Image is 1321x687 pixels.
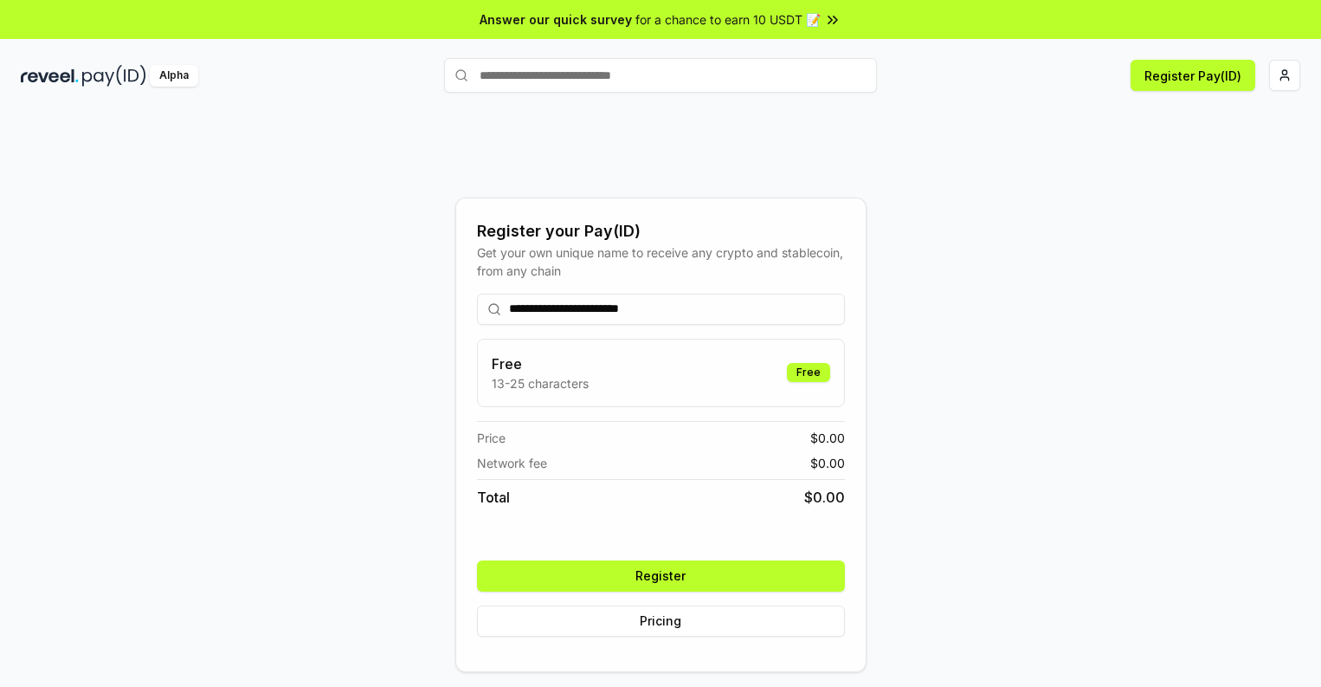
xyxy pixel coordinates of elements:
[810,429,845,447] span: $ 0.00
[804,487,845,508] span: $ 0.00
[492,374,589,392] p: 13-25 characters
[21,65,79,87] img: reveel_dark
[1131,60,1255,91] button: Register Pay(ID)
[492,353,589,374] h3: Free
[150,65,198,87] div: Alpha
[477,454,547,472] span: Network fee
[477,487,510,508] span: Total
[477,561,845,592] button: Register
[810,454,845,472] span: $ 0.00
[477,243,845,280] div: Get your own unique name to receive any crypto and stablecoin, from any chain
[480,10,632,29] span: Answer our quick survey
[787,363,830,382] div: Free
[477,606,845,637] button: Pricing
[477,219,845,243] div: Register your Pay(ID)
[82,65,146,87] img: pay_id
[635,10,821,29] span: for a chance to earn 10 USDT 📝
[477,429,506,447] span: Price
